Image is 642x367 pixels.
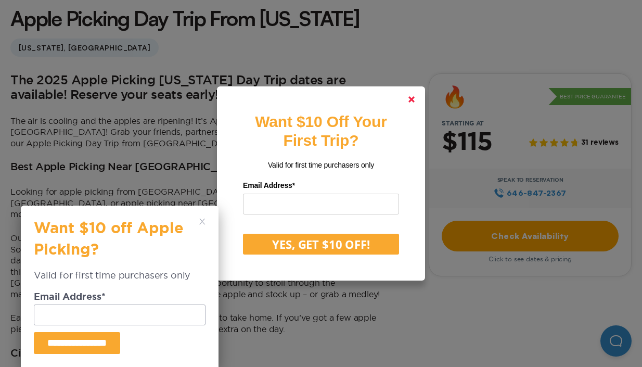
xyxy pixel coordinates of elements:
h3: Want $10 off Apple Picking? [34,219,195,269]
span: Required [292,181,295,189]
strong: Want $10 Off Your First Trip? [255,113,387,149]
dt: Email Address [34,293,206,305]
button: YES, GET $10 OFF! [243,234,399,255]
div: Valid for first time purchasers only [34,269,206,292]
label: Email Address [243,178,399,194]
a: Close [399,87,424,112]
span: Required [101,293,106,302]
span: Valid for first time purchasers only [268,161,374,169]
